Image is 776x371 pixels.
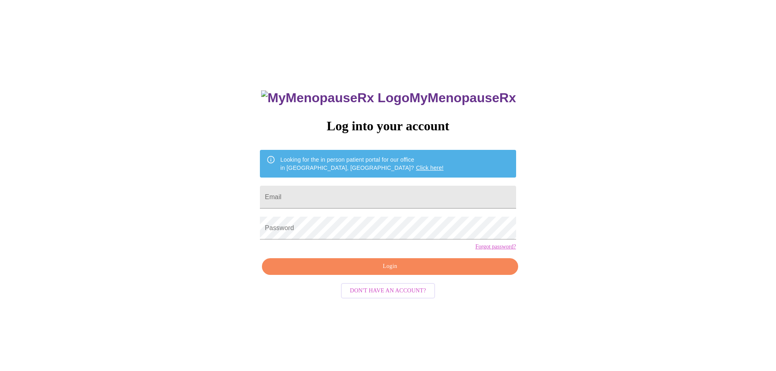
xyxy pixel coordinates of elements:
span: Login [271,261,508,272]
div: Looking for the in person patient portal for our office in [GEOGRAPHIC_DATA], [GEOGRAPHIC_DATA]? [280,152,444,175]
a: Don't have an account? [339,287,437,294]
a: Forgot password? [475,244,516,250]
img: MyMenopauseRx Logo [261,90,409,105]
a: Click here! [416,165,444,171]
span: Don't have an account? [350,286,426,296]
h3: MyMenopauseRx [261,90,516,105]
h3: Log into your account [260,119,516,134]
button: Don't have an account? [341,283,435,299]
button: Login [262,258,518,275]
